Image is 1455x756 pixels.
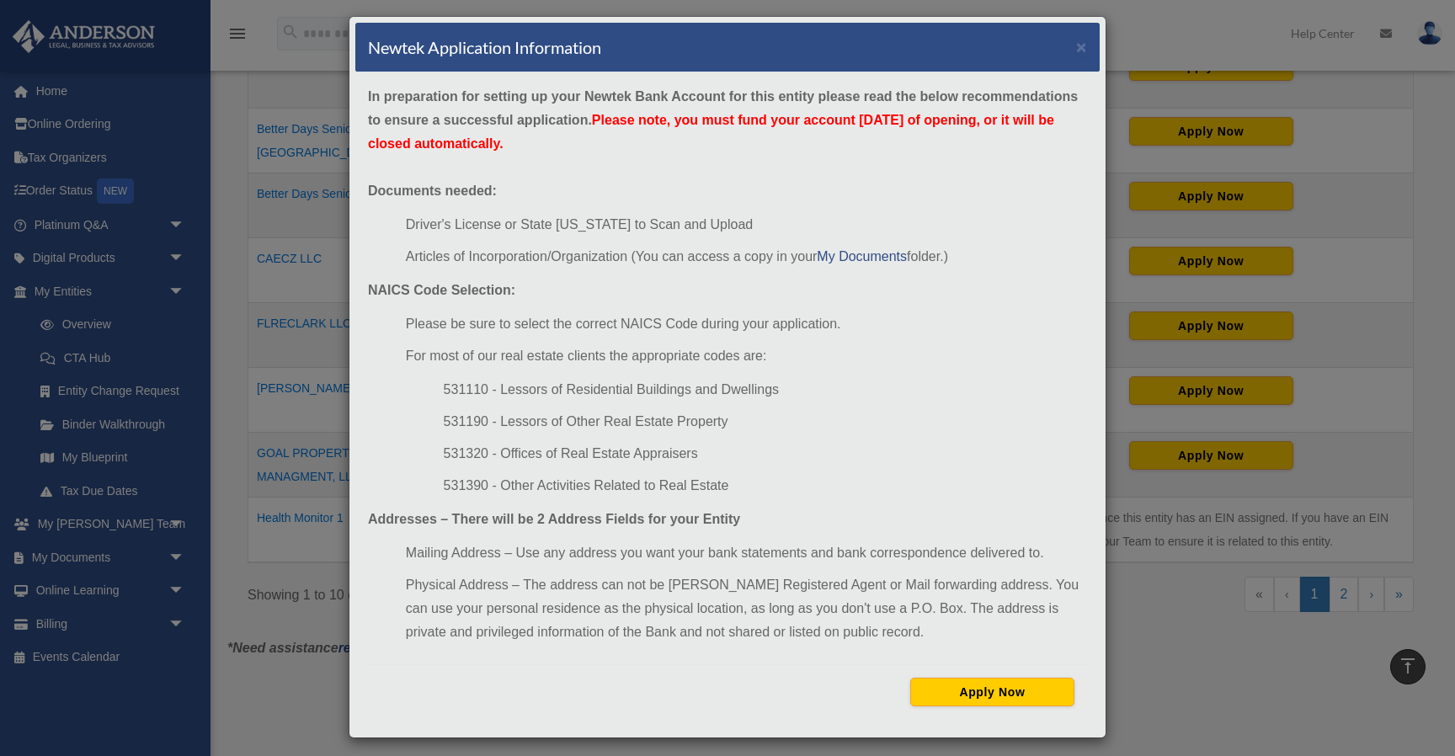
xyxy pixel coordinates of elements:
strong: Documents needed: [368,184,497,198]
button: Apply Now [910,678,1074,706]
li: Please be sure to select the correct NAICS Code during your application. [406,312,1087,336]
li: 531110 - Lessors of Residential Buildings and Dwellings [444,378,1087,402]
li: 531190 - Lessors of Other Real Estate Property [444,410,1087,434]
li: 531390 - Other Activities Related to Real Estate [444,474,1087,498]
li: For most of our real estate clients the appropriate codes are: [406,344,1087,368]
span: Please note, you must fund your account [DATE] of opening, or it will be closed automatically. [368,113,1054,151]
a: My Documents [817,249,907,264]
li: Physical Address – The address can not be [PERSON_NAME] Registered Agent or Mail forwarding addre... [406,573,1087,644]
strong: Addresses – There will be 2 Address Fields for your Entity [368,512,740,526]
button: × [1076,38,1087,56]
li: Mailing Address – Use any address you want your bank statements and bank correspondence delivered... [406,541,1087,565]
strong: NAICS Code Selection: [368,283,515,297]
li: Driver's License or State [US_STATE] to Scan and Upload [406,213,1087,237]
li: Articles of Incorporation/Organization (You can access a copy in your folder.) [406,245,1087,269]
strong: In preparation for setting up your Newtek Bank Account for this entity please read the below reco... [368,89,1078,151]
li: 531320 - Offices of Real Estate Appraisers [444,442,1087,466]
h4: Newtek Application Information [368,35,601,59]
